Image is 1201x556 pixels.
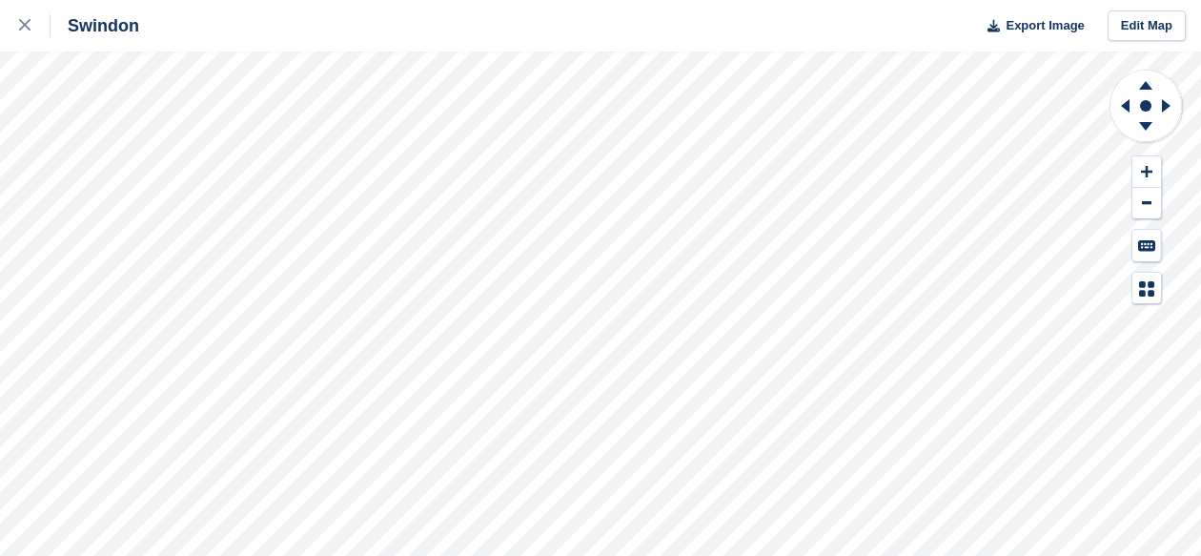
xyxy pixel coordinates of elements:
[1132,230,1161,261] button: Keyboard Shortcuts
[1006,16,1084,35] span: Export Image
[1132,273,1161,304] button: Map Legend
[1108,10,1186,42] a: Edit Map
[976,10,1085,42] button: Export Image
[1132,188,1161,219] button: Zoom Out
[51,14,139,37] div: Swindon
[1132,156,1161,188] button: Zoom In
